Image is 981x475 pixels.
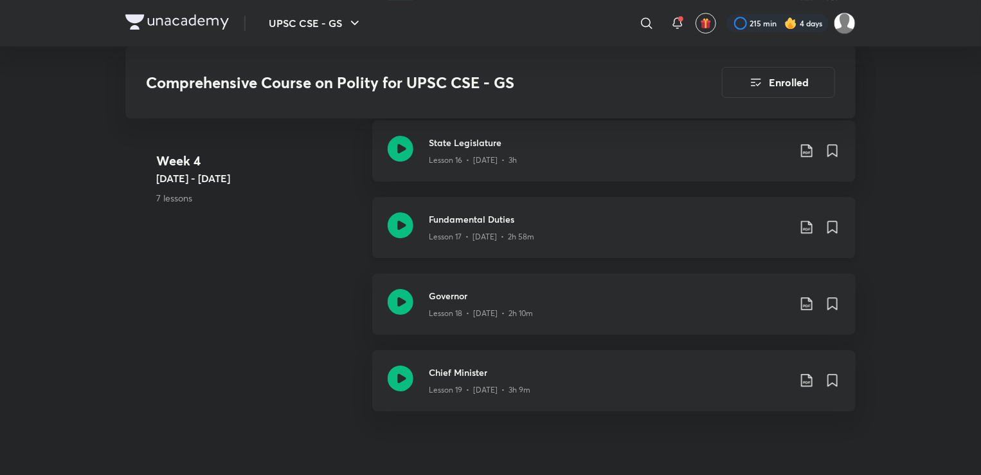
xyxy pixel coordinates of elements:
p: 7 lessons [156,191,362,205]
a: Company Logo [125,14,229,33]
h3: Governor [429,289,789,303]
button: Enrolled [722,67,835,98]
p: Lesson 19 • [DATE] • 3h 9m [429,384,530,396]
button: avatar [696,13,716,33]
p: Lesson 17 • [DATE] • 2h 58m [429,231,534,243]
p: Lesson 18 • [DATE] • 2h 10m [429,308,533,319]
img: streak [784,17,797,30]
img: Company Logo [125,14,229,30]
a: Chief MinisterLesson 19 • [DATE] • 3h 9m [372,350,856,427]
h3: Comprehensive Course on Polity for UPSC CSE - GS [146,73,649,92]
p: Lesson 16 • [DATE] • 3h [429,154,517,166]
img: Amrendra sharma [834,12,856,34]
img: avatar [700,17,712,29]
a: GovernorLesson 18 • [DATE] • 2h 10m [372,274,856,350]
h3: State Legislature [429,136,789,149]
h3: Fundamental Duties [429,212,789,226]
a: State LegislatureLesson 16 • [DATE] • 3h [372,120,856,197]
a: Fundamental DutiesLesson 17 • [DATE] • 2h 58m [372,197,856,274]
h3: Chief Minister [429,366,789,379]
h5: [DATE] - [DATE] [156,171,362,186]
h4: Week 4 [156,151,362,171]
button: UPSC CSE - GS [261,10,370,36]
